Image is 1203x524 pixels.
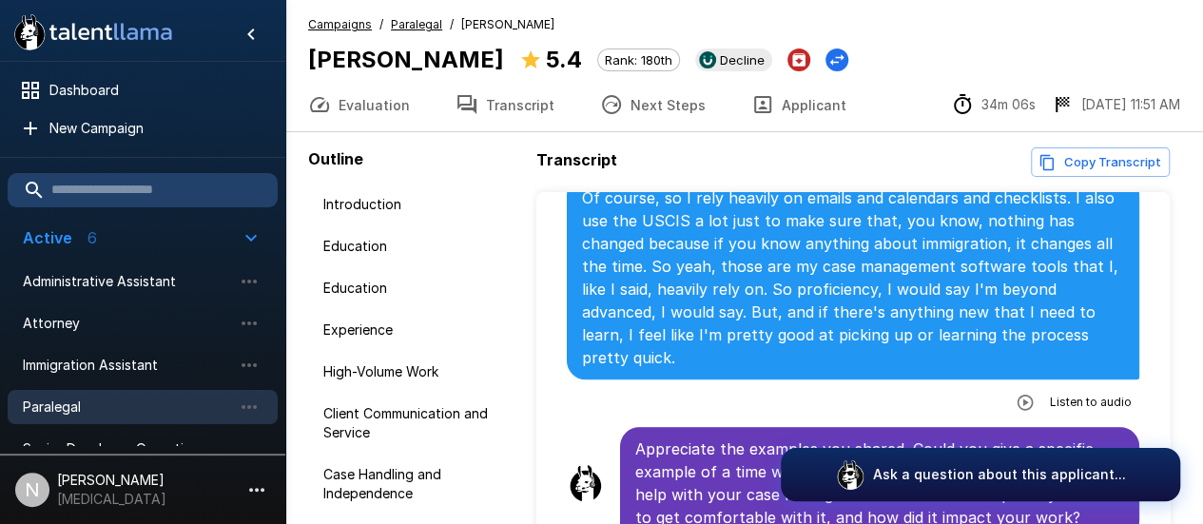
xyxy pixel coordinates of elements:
[728,78,869,131] button: Applicant
[308,187,529,222] div: Introduction
[536,150,617,169] b: Transcript
[308,355,529,389] div: High-Volume Work
[308,46,504,73] b: [PERSON_NAME]
[323,320,514,340] span: Experience
[835,459,865,490] img: logo_glasses@2x.png
[450,15,454,34] span: /
[323,404,514,442] span: Client Communication and Service
[781,448,1180,501] button: Ask a question about this applicant...
[285,78,433,131] button: Evaluation
[308,313,529,347] div: Experience
[308,17,372,31] u: Campaigns
[546,46,582,73] b: 5.4
[461,15,554,34] span: [PERSON_NAME]
[699,51,716,68] img: ukg_logo.jpeg
[951,93,1036,116] div: The time between starting and completing the interview
[1081,95,1180,114] p: [DATE] 11:51 AM
[308,229,529,263] div: Education
[379,15,383,34] span: /
[323,279,514,298] span: Education
[323,465,514,503] span: Case Handling and Independence
[981,95,1036,114] p: 34m 06s
[695,49,772,71] div: View profile in UKG
[323,362,514,381] span: High-Volume Work
[391,17,442,31] u: Paralegal
[1031,147,1170,177] button: Copy transcript
[308,149,363,168] b: Outline
[323,237,514,256] span: Education
[308,271,529,305] div: Education
[598,52,679,68] span: Rank: 180th
[787,49,810,71] button: Archive Applicant
[323,195,514,214] span: Introduction
[1051,93,1180,116] div: The date and time when the interview was completed
[582,186,1124,369] p: Of course, so I rely heavily on emails and calendars and checklists. I also use the USCIS a lot j...
[873,465,1126,484] p: Ask a question about this applicant...
[712,52,772,68] span: Decline
[567,464,605,502] img: llama_clean.png
[308,457,529,511] div: Case Handling and Independence
[308,397,529,450] div: Client Communication and Service
[1050,393,1132,412] span: Listen to audio
[825,49,848,71] button: Change Stage
[577,78,728,131] button: Next Steps
[433,78,577,131] button: Transcript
